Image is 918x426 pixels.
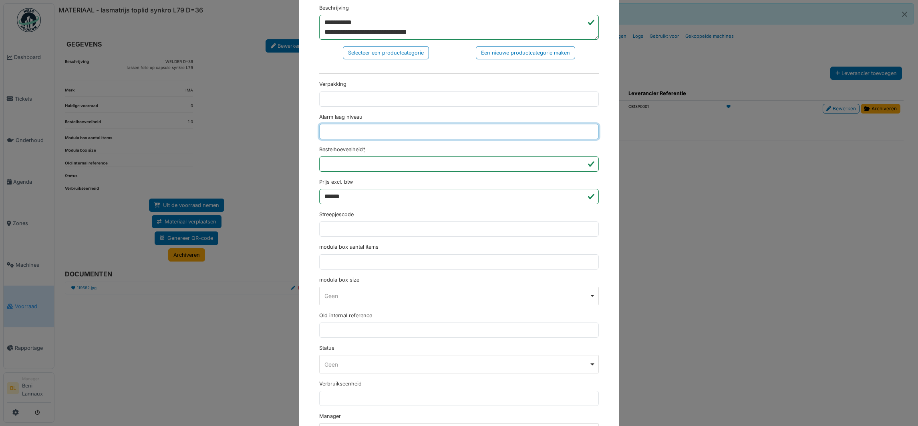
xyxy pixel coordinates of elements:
label: Verbruikseenheid [319,380,362,387]
label: Old internal reference [319,312,372,319]
label: Prijs excl. btw [319,178,353,186]
label: Verpakking [319,80,346,88]
label: modula box aantal items [319,243,378,251]
label: Beschrijving [319,4,349,12]
div: Een nieuwe productcategorie maken [476,46,575,59]
label: Manager [319,412,341,420]
label: Status [319,344,334,352]
div: Geen [324,292,589,300]
label: Bestelhoeveelheid [319,146,365,153]
div: Geen [324,360,589,369]
label: Streepjescode [319,211,354,218]
label: modula box size [319,276,359,284]
div: Selecteer een productcategorie [343,46,429,59]
label: Alarm laag niveau [319,113,362,121]
abbr: Verplicht [363,146,365,152]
